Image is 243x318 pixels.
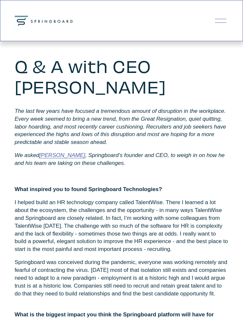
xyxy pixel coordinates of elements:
[15,152,40,158] em: We asked
[39,152,85,158] a: [PERSON_NAME]
[15,152,226,166] em: , Springboard’s founder and CEO, to weigh in on how he and his team are taking on these challenges.
[15,108,228,146] em: The last few years have focused a tremendous amount of disruption in the workplace. Every week se...
[15,199,229,253] p: I helped build an HR technology company called TalentWise. There I learned a lot about the ecosys...
[15,258,229,298] p: Springboard was conceived during the pandemic, everyone was working remotely and fearful of contr...
[15,186,162,192] strong: What inspired you to found Springboard Technologies?
[15,55,229,97] h1: Q & A with CEO [PERSON_NAME]
[15,16,74,26] img: Springboard Technologies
